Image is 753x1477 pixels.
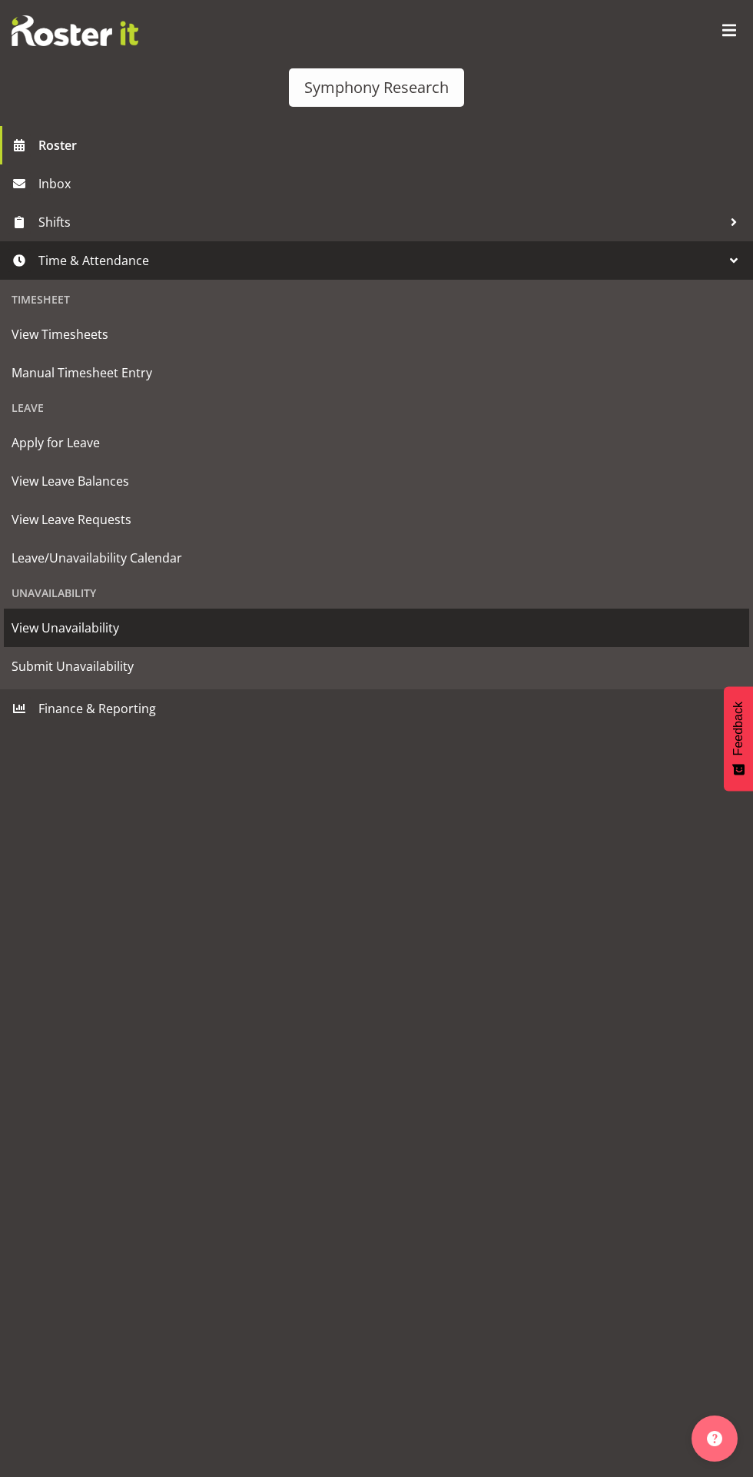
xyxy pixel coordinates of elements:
[38,134,745,157] span: Roster
[724,686,753,791] button: Feedback - Show survey
[4,423,749,462] a: Apply for Leave
[4,315,749,353] a: View Timesheets
[12,361,741,384] span: Manual Timesheet Entry
[4,647,749,685] a: Submit Unavailability
[4,609,749,647] a: View Unavailability
[4,462,749,500] a: View Leave Balances
[12,431,741,454] span: Apply for Leave
[731,702,745,755] span: Feedback
[38,211,722,234] span: Shifts
[12,470,741,493] span: View Leave Balances
[4,392,749,423] div: Leave
[4,353,749,392] a: Manual Timesheet Entry
[4,577,749,609] div: Unavailability
[12,546,741,569] span: Leave/Unavailability Calendar
[38,697,722,720] span: Finance & Reporting
[4,500,749,539] a: View Leave Requests
[12,655,741,678] span: Submit Unavailability
[12,616,741,639] span: View Unavailability
[12,508,741,531] span: View Leave Requests
[4,539,749,577] a: Leave/Unavailability Calendar
[12,15,138,46] img: Rosterit website logo
[304,76,449,99] div: Symphony Research
[38,249,722,272] span: Time & Attendance
[38,172,745,195] span: Inbox
[4,284,749,315] div: Timesheet
[707,1431,722,1446] img: help-xxl-2.png
[12,323,741,346] span: View Timesheets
